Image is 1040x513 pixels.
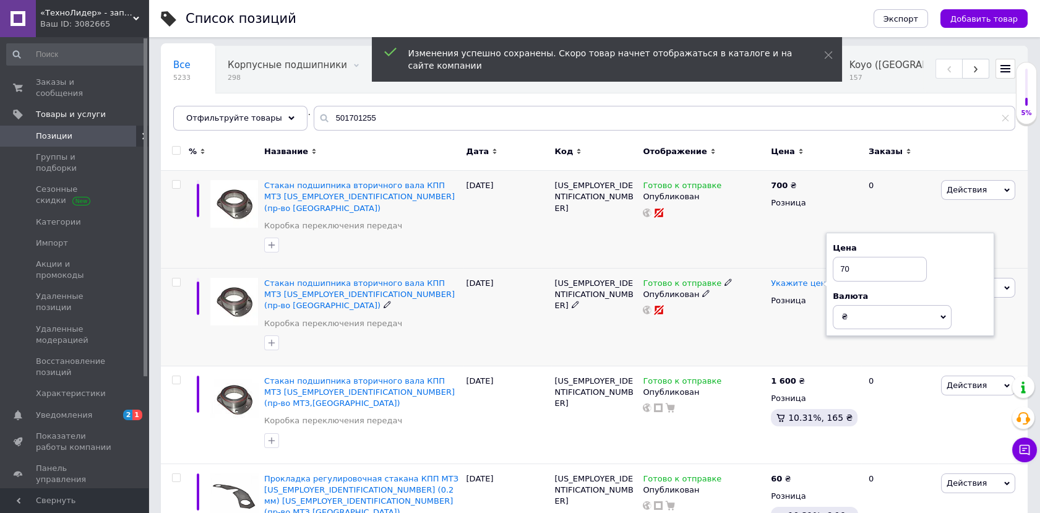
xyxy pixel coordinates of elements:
[36,238,68,249] span: Импорт
[173,59,191,71] span: Все
[643,191,765,202] div: Опубликован
[554,474,633,506] span: [US_EMPLOYER_IDENTIFICATION_NUMBER]
[643,376,721,389] span: Готово к отправке
[264,415,402,426] a: Коробка переключения передач
[554,278,633,310] span: [US_EMPLOYER_IDENTIFICATION_NUMBER]
[1012,438,1037,462] button: Чат с покупателем
[36,184,114,206] span: Сезонные скидки
[643,181,721,194] span: Готово к отправке
[874,9,928,28] button: Экспорт
[788,413,853,423] span: 10.31%, 165 ₴
[869,146,903,157] span: Заказы
[36,217,81,228] span: Категории
[643,289,765,300] div: Опубликован
[463,269,552,366] div: [DATE]
[264,278,455,310] a: Стакан подшипника вторичного вала КПП МТЗ [US_EMPLOYER_IDENTIFICATION_NUMBER] (пр-во [GEOGRAPHIC_...
[228,73,347,82] span: 298
[861,366,938,463] div: 0
[186,113,282,123] span: Отфильтруйте товары
[36,152,114,174] span: Группы и подборки
[849,59,979,71] span: Koyo ([GEOGRAPHIC_DATA])
[36,324,114,346] span: Удаленные модерацией
[36,131,72,142] span: Позиции
[643,146,707,157] span: Отображение
[771,197,858,209] div: Розница
[771,474,782,483] b: 60
[6,43,145,66] input: Поиск
[335,93,504,140] div: Диски сцепления на МТЗ, ЮМЗ, ГАЗ, ЗИЛ
[36,77,114,99] span: Заказы и сообщения
[643,387,765,398] div: Опубликован
[132,410,142,420] span: 1
[771,146,795,157] span: Цена
[833,243,987,254] div: Цена
[950,14,1018,24] span: Добавить товар
[264,146,308,157] span: Название
[771,181,788,190] b: 700
[643,485,765,496] div: Опубликован
[771,376,796,386] b: 1 600
[408,47,793,72] div: Изменения успешно сохранены. Скоро товар начнет отображаться в каталоге и на сайте компании
[264,181,455,212] a: Стакан подшипника вторичного вала КПП МТЗ [US_EMPLOYER_IDENTIFICATION_NUMBER] (пр-во [GEOGRAPHIC_...
[849,73,979,82] span: 157
[123,410,133,420] span: 2
[771,473,791,485] div: ₴
[173,73,191,82] span: 5233
[36,291,114,313] span: Удаленные позиции
[883,14,918,24] span: Экспорт
[1016,109,1036,118] div: 5%
[554,181,633,212] span: [US_EMPLOYER_IDENTIFICATION_NUMBER]
[771,180,796,191] div: ₴
[643,474,721,487] span: Готово к отправке
[940,9,1028,28] button: Добавить товар
[36,463,114,485] span: Панель управления
[36,356,114,378] span: Восстановление позиций
[554,376,633,408] span: [US_EMPLOYER_IDENTIFICATION_NUMBER]
[36,431,114,453] span: Показатели работы компании
[186,12,296,25] div: Список позиций
[264,376,455,408] a: Стакан подшипника вторичного вала КПП МТЗ [US_EMPLOYER_IDENTIFICATION_NUMBER] (пр-во МТЗ,[GEOGRAP...
[228,59,347,71] span: Корпусные подшипники
[36,410,92,421] span: Уведомления
[36,259,114,281] span: Акции и промокоды
[771,376,805,387] div: ₴
[210,180,258,228] img: Стакан подшипника вторичного вала КПП МТЗ 50-1701255 (пр-во Литва)
[466,146,489,157] span: Дата
[771,278,831,288] span: Укажите цену
[210,278,258,325] img: Стакан подшипника вторичного вала КПП МТЗ 50-1701255 (пр-во Украина)
[189,146,197,157] span: %
[947,185,987,194] span: Действия
[210,376,258,423] img: Стакан подшипника вторичного вала КПП МТЗ 50-1701255 (пр-во МТЗ,Беларусь)
[833,291,987,302] div: Валюта
[947,381,987,390] span: Действия
[947,478,987,488] span: Действия
[40,7,133,19] span: «ТехноЛидер» - запчасти для сельскохозяйственной техники
[36,388,106,399] span: Характеристики
[771,393,858,404] div: Розница
[173,106,311,118] span: Манжеты армированные (...
[771,295,858,306] div: Розница
[264,220,402,231] a: Коробка переключения передач
[861,171,938,269] div: 0
[161,93,335,140] div: Манжеты армированные (сальники)
[643,278,721,291] span: Готово к отправке
[40,19,148,30] div: Ваш ID: 3082665
[771,491,858,502] div: Розница
[36,109,106,120] span: Товары и услуги
[314,106,1015,131] input: Поиск по названию позиции, артикулу и поисковым запросам
[463,171,552,269] div: [DATE]
[463,366,552,463] div: [DATE]
[264,318,402,329] a: Коробка переключения передач
[841,312,848,321] span: ₴
[554,146,573,157] span: Код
